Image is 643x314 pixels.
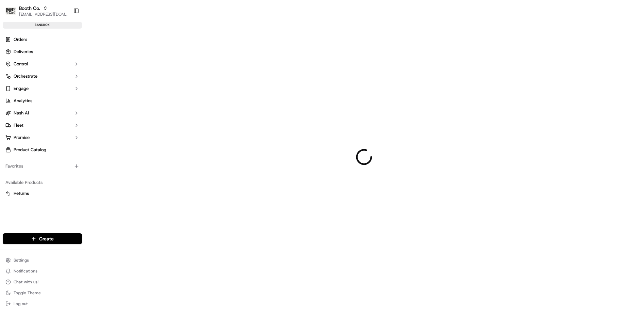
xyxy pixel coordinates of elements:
[14,147,46,153] span: Product Catalog
[3,177,82,188] div: Available Products
[3,34,82,45] a: Orders
[14,290,41,296] span: Toggle Theme
[14,73,37,79] span: Orchestrate
[14,49,33,55] span: Deliveries
[39,235,54,242] span: Create
[3,3,70,19] button: Booth Co.Booth Co.[EMAIL_ADDRESS][DOMAIN_NAME]
[14,190,29,197] span: Returns
[14,268,37,274] span: Notifications
[3,59,82,69] button: Control
[14,301,28,307] span: Log out
[3,188,82,199] button: Returns
[3,71,82,82] button: Orchestrate
[3,233,82,244] button: Create
[3,132,82,143] button: Promise
[3,255,82,265] button: Settings
[14,61,28,67] span: Control
[3,288,82,298] button: Toggle Theme
[14,122,23,128] span: Fleet
[14,110,29,116] span: Nash AI
[3,108,82,119] button: Nash AI
[5,190,79,197] a: Returns
[3,95,82,106] a: Analytics
[3,277,82,287] button: Chat with us!
[3,161,82,172] div: Favorites
[3,22,82,29] div: sandbox
[14,135,30,141] span: Promise
[14,36,27,43] span: Orders
[3,46,82,57] a: Deliveries
[14,85,29,92] span: Engage
[3,299,82,309] button: Log out
[3,120,82,131] button: Fleet
[14,257,29,263] span: Settings
[5,7,16,15] img: Booth Co.
[14,98,32,104] span: Analytics
[3,83,82,94] button: Engage
[3,266,82,276] button: Notifications
[19,5,40,12] button: Booth Co.
[14,279,38,285] span: Chat with us!
[3,144,82,155] a: Product Catalog
[19,12,68,17] button: [EMAIL_ADDRESS][DOMAIN_NAME]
